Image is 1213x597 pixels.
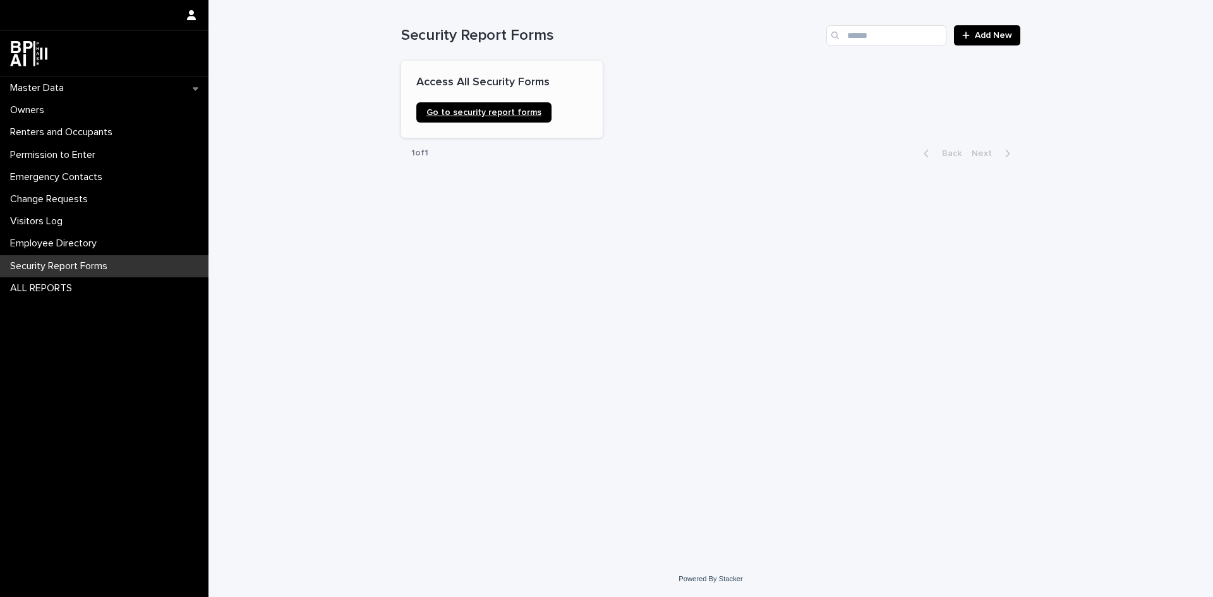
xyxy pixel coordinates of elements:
p: Renters and Occupants [5,126,123,138]
span: Next [972,149,999,158]
p: Change Requests [5,193,98,205]
span: Go to security report forms [426,108,541,117]
a: Powered By Stacker [679,575,742,582]
p: Emergency Contacts [5,171,112,183]
p: Access All Security Forms [416,76,588,90]
span: Add New [975,31,1012,40]
p: Master Data [5,82,74,94]
input: Search [826,25,946,45]
p: Permission to Enter [5,149,106,161]
button: Back [914,148,967,159]
h1: Security Report Forms [401,27,821,45]
span: Back [934,149,962,158]
a: Add New [954,25,1020,45]
a: Go to security report forms [416,102,552,123]
button: Next [967,148,1020,159]
p: 1 of 1 [401,138,438,169]
p: Employee Directory [5,238,107,250]
p: Visitors Log [5,215,73,227]
img: dwgmcNfxSF6WIOOXiGgu [10,41,47,66]
p: Security Report Forms [5,260,118,272]
p: ALL REPORTS [5,282,82,294]
a: Access All Security FormsGo to security report forms [401,61,603,138]
p: Owners [5,104,54,116]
